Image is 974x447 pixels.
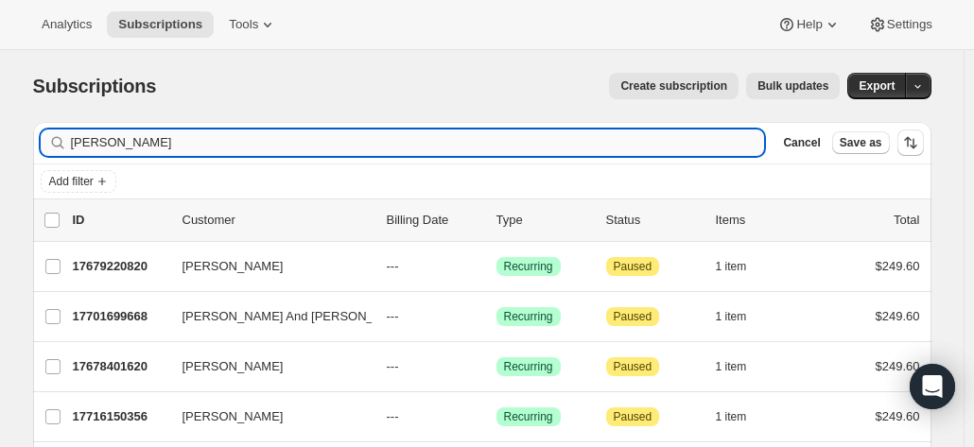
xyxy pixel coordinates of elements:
[504,359,553,374] span: Recurring
[832,131,890,154] button: Save as
[387,309,399,323] span: ---
[496,211,591,230] div: Type
[229,17,258,32] span: Tools
[876,409,920,423] span: $249.60
[609,73,739,99] button: Create subscription
[614,359,652,374] span: Paused
[73,357,167,376] p: 17678401620
[171,402,360,432] button: [PERSON_NAME]
[766,11,852,38] button: Help
[876,309,920,323] span: $249.60
[171,301,360,332] button: [PERSON_NAME] And [PERSON_NAME]
[183,357,284,376] span: [PERSON_NAME]
[796,17,822,32] span: Help
[859,78,895,94] span: Export
[716,359,747,374] span: 1 item
[73,211,167,230] p: ID
[847,73,906,99] button: Export
[746,73,840,99] button: Bulk updates
[118,17,202,32] span: Subscriptions
[876,359,920,373] span: $249.60
[171,251,360,282] button: [PERSON_NAME]
[614,409,652,424] span: Paused
[73,307,167,326] p: 17701699668
[49,174,94,189] span: Add filter
[894,211,919,230] p: Total
[33,76,157,96] span: Subscriptions
[504,259,553,274] span: Recurring
[504,409,553,424] span: Recurring
[840,135,882,150] span: Save as
[897,129,924,156] button: Sort the results
[620,78,727,94] span: Create subscription
[716,259,747,274] span: 1 item
[73,404,920,430] div: 17716150356[PERSON_NAME]---SuccessRecurringAttentionPaused1 item$249.60
[716,409,747,424] span: 1 item
[887,17,932,32] span: Settings
[910,364,955,409] div: Open Intercom Messenger
[716,404,768,430] button: 1 item
[183,257,284,276] span: [PERSON_NAME]
[73,353,920,380] div: 17678401620[PERSON_NAME]---SuccessRecurringAttentionPaused1 item$249.60
[857,11,944,38] button: Settings
[73,257,167,276] p: 17679220820
[614,309,652,324] span: Paused
[183,211,372,230] p: Customer
[217,11,288,38] button: Tools
[73,211,920,230] div: IDCustomerBilling DateTypeStatusItemsTotal
[71,129,765,156] input: Filter subscribers
[30,11,103,38] button: Analytics
[73,407,167,426] p: 17716150356
[783,135,820,150] span: Cancel
[171,352,360,382] button: [PERSON_NAME]
[387,359,399,373] span: ---
[107,11,214,38] button: Subscriptions
[757,78,828,94] span: Bulk updates
[387,409,399,423] span: ---
[42,17,92,32] span: Analytics
[876,259,920,273] span: $249.60
[716,309,747,324] span: 1 item
[775,131,827,154] button: Cancel
[716,303,768,330] button: 1 item
[387,211,481,230] p: Billing Date
[73,303,920,330] div: 17701699668[PERSON_NAME] And [PERSON_NAME]---SuccessRecurringAttentionPaused1 item$249.60
[41,170,116,193] button: Add filter
[716,211,810,230] div: Items
[183,407,284,426] span: [PERSON_NAME]
[614,259,652,274] span: Paused
[606,211,701,230] p: Status
[716,353,768,380] button: 1 item
[716,253,768,280] button: 1 item
[387,259,399,273] span: ---
[73,253,920,280] div: 17679220820[PERSON_NAME]---SuccessRecurringAttentionPaused1 item$249.60
[504,309,553,324] span: Recurring
[183,307,412,326] span: [PERSON_NAME] And [PERSON_NAME]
